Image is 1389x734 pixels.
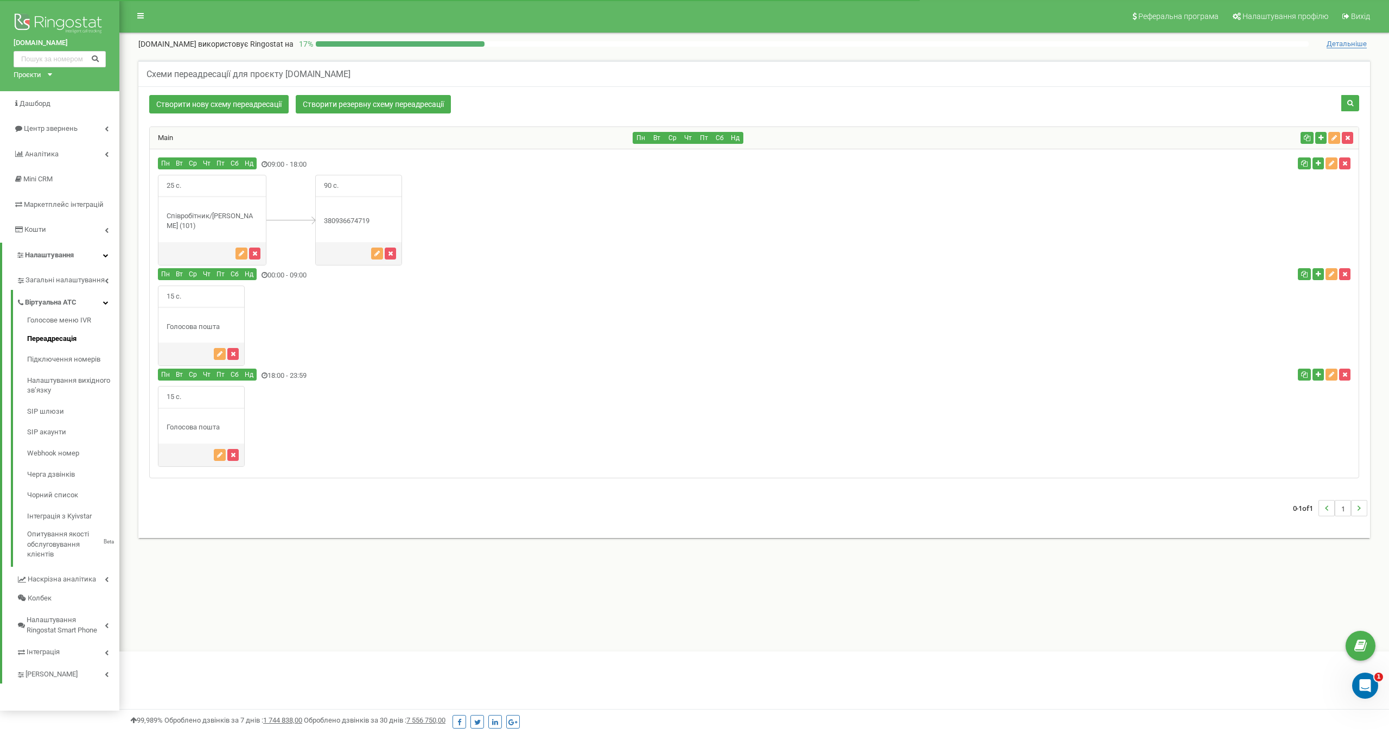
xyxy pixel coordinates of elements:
span: Реферальна програма [1138,12,1219,21]
span: використовує Ringostat на [198,40,294,48]
div: 09:00 - 18:00 [150,157,955,172]
span: Наскрізна аналітика [28,574,96,585]
button: Нд [241,268,257,280]
span: Mini CRM [23,175,53,183]
span: Аналiтика [25,150,59,158]
a: Інтеграція з Kyivstar [27,506,119,527]
a: Загальні налаштування [16,268,119,290]
button: Ср [186,268,200,280]
a: Налаштування Ringostat Smart Phone [16,608,119,640]
span: Дашборд [20,99,50,107]
div: Голосова пошта [158,322,244,332]
button: Чт [200,157,214,169]
div: 00:00 - 09:00 [150,268,955,283]
button: Пт [213,157,228,169]
button: Вт [173,369,186,381]
nav: ... [1293,489,1367,527]
button: Пн [158,157,173,169]
button: Чт [200,268,214,280]
span: Центр звернень [24,124,78,132]
div: Співробітник/[PERSON_NAME] (101) [158,211,266,231]
span: Колбек [28,593,52,604]
p: [DOMAIN_NAME] [138,39,294,49]
span: Інтеграція [27,647,60,657]
button: Пт [213,268,228,280]
span: 1 [1374,673,1383,681]
h5: Схеми переадресації для проєкту [DOMAIN_NAME] [146,69,351,79]
a: [DOMAIN_NAME] [14,38,106,48]
button: Вт [173,157,186,169]
button: Сб [227,157,242,169]
button: Нд [727,132,743,144]
button: Нд [241,157,257,169]
a: SIP шлюзи [27,401,119,422]
li: 1 [1335,500,1351,516]
div: 18:00 - 23:59 [150,369,955,383]
button: Ср [186,369,200,381]
a: Створити нову схему переадресації [149,95,289,113]
button: Вт [173,268,186,280]
button: Сб [711,132,728,144]
button: Пн [633,132,649,144]
a: Webhook номер [27,443,119,464]
button: Чт [200,369,214,381]
a: Віртуальна АТС [16,290,119,312]
span: Налаштування Ringostat Smart Phone [27,615,105,635]
span: 0-1 1 [1293,500,1318,516]
div: Проєкти [14,70,41,80]
a: Налаштування вихідного зв’язку [27,370,119,401]
span: Налаштування профілю [1243,12,1328,21]
span: 90 с. [316,175,347,197]
a: Наскрізна аналітика [16,567,119,589]
a: Переадресація [27,328,119,350]
p: 17 % [294,39,316,49]
a: Колбек [16,589,119,608]
a: Створити резервну схему переадресації [296,95,451,113]
button: Чт [680,132,696,144]
span: Загальні налаштування [26,275,105,286]
button: Пн [158,268,173,280]
button: Пт [696,132,712,144]
a: Черга дзвінків [27,464,119,485]
button: Сб [227,369,242,381]
button: Ср [186,157,200,169]
button: Пн [158,369,173,381]
span: Вихід [1351,12,1370,21]
span: of [1302,503,1309,513]
span: Кошти [24,225,46,233]
a: SIP акаунти [27,422,119,443]
span: Налаштування [25,251,74,259]
a: Налаштування [2,243,119,268]
a: Голосове меню IVR [27,315,119,328]
span: 15 с. [158,286,189,307]
button: Ср [664,132,680,144]
div: Голосова пошта [158,422,244,433]
iframe: Intercom live chat [1352,673,1378,699]
img: Ringostat logo [14,11,106,38]
a: Опитування якості обслуговування клієнтівBeta [27,527,119,560]
span: Віртуальна АТС [25,298,77,308]
span: 15 с. [158,387,189,408]
span: 25 с. [158,175,189,197]
input: Пошук за номером [14,51,106,67]
a: Підключення номерів [27,349,119,370]
a: Чорний список [27,485,119,506]
button: Сб [227,268,242,280]
span: Детальніше [1327,40,1367,48]
a: Інтеграція [16,640,119,662]
button: Нд [241,369,257,381]
a: Main [150,134,173,142]
button: Пошук схеми переадресації [1341,95,1359,111]
div: 380936674719 [316,216,402,226]
button: Пт [213,369,228,381]
button: Вт [648,132,665,144]
span: Маркетплейс інтеграцій [24,200,104,208]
